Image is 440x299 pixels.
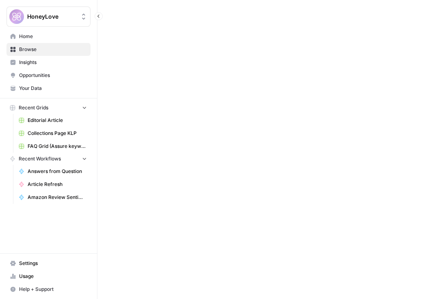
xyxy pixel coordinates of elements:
a: FAQ Grid (Assure keyword doc up to date) [15,140,91,153]
a: Your Data [6,82,91,95]
span: Answers from Question [28,168,87,175]
span: Browse [19,46,87,53]
img: HoneyLove Logo [9,9,24,24]
span: Article Refresh [28,181,87,188]
a: Article Refresh [15,178,91,191]
span: Opportunities [19,72,87,79]
span: Home [19,33,87,40]
a: Answers from Question [15,165,91,178]
a: Home [6,30,91,43]
button: Help + Support [6,283,91,296]
a: Collections Page KLP [15,127,91,140]
a: Opportunities [6,69,91,82]
span: Editorial Article [28,117,87,124]
span: Collections Page KLP [28,130,87,137]
a: Settings [6,257,91,270]
a: Usage [6,270,91,283]
button: Workspace: HoneyLove [6,6,91,27]
span: Recent Workflows [19,155,61,162]
span: Amazon Review Sentiments [28,194,87,201]
span: Recent Grids [19,104,48,111]
button: Recent Grids [6,102,91,114]
span: Insights [19,59,87,66]
a: Insights [6,56,91,69]
span: HoneyLove [27,13,76,21]
a: Editorial Article [15,114,91,127]
span: Usage [19,273,87,280]
span: Settings [19,260,87,267]
span: Help + Support [19,286,87,293]
a: Browse [6,43,91,56]
a: Amazon Review Sentiments [15,191,91,204]
span: FAQ Grid (Assure keyword doc up to date) [28,143,87,150]
button: Recent Workflows [6,153,91,165]
span: Your Data [19,85,87,92]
